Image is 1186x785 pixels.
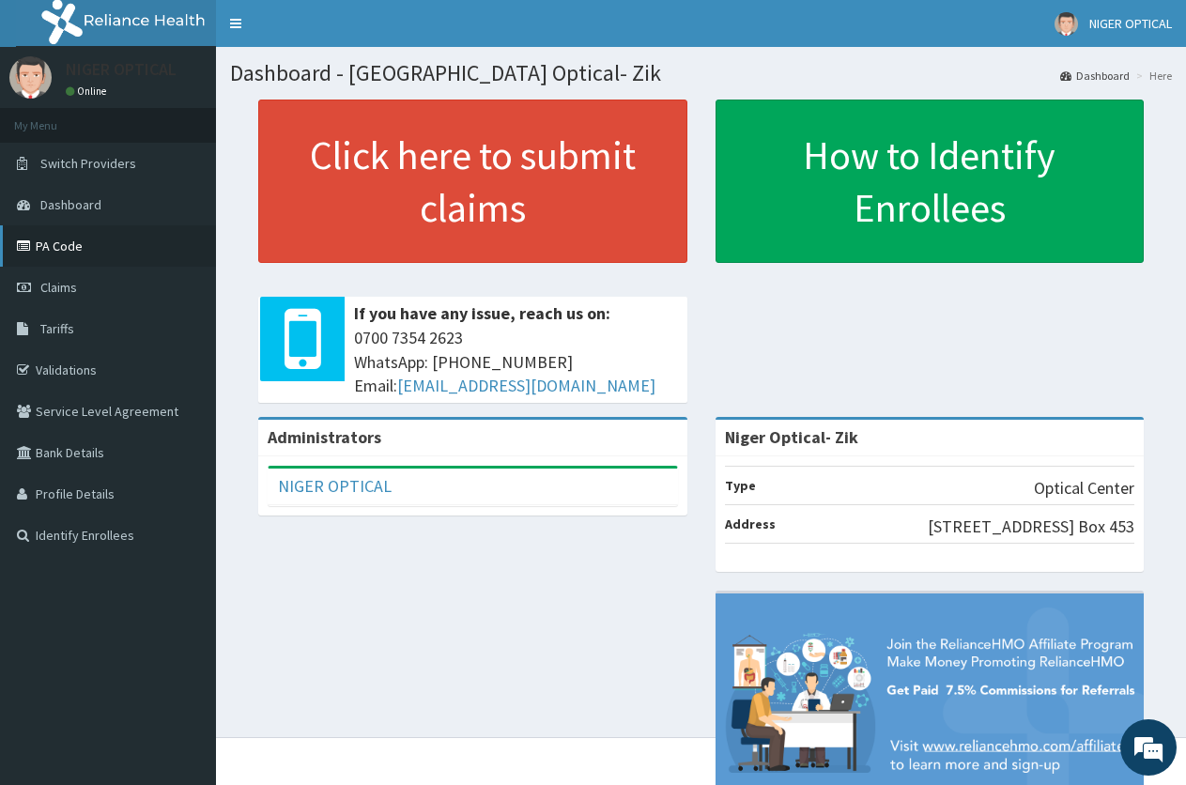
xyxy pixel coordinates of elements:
b: Type [725,477,756,494]
b: Address [725,516,776,532]
span: NIGER OPTICAL [1089,15,1172,32]
span: 0700 7354 2623 WhatsApp: [PHONE_NUMBER] Email: [354,326,678,398]
p: Optical Center [1034,476,1134,500]
span: Dashboard [40,196,101,213]
img: User Image [9,56,52,99]
span: Switch Providers [40,155,136,172]
strong: Niger Optical- Zik [725,426,858,448]
a: Online [66,85,111,98]
a: How to Identify Enrollees [716,100,1145,263]
b: Administrators [268,426,381,448]
p: [STREET_ADDRESS] Box 453 [928,515,1134,539]
a: [EMAIL_ADDRESS][DOMAIN_NAME] [397,375,655,396]
li: Here [1132,68,1172,84]
b: If you have any issue, reach us on: [354,302,610,324]
h1: Dashboard - [GEOGRAPHIC_DATA] Optical- Zik [230,61,1172,85]
span: Tariffs [40,320,74,337]
a: Dashboard [1060,68,1130,84]
a: NIGER OPTICAL [278,475,392,497]
a: Click here to submit claims [258,100,687,263]
p: NIGER OPTICAL [66,61,177,78]
span: Claims [40,279,77,296]
img: User Image [1055,12,1078,36]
